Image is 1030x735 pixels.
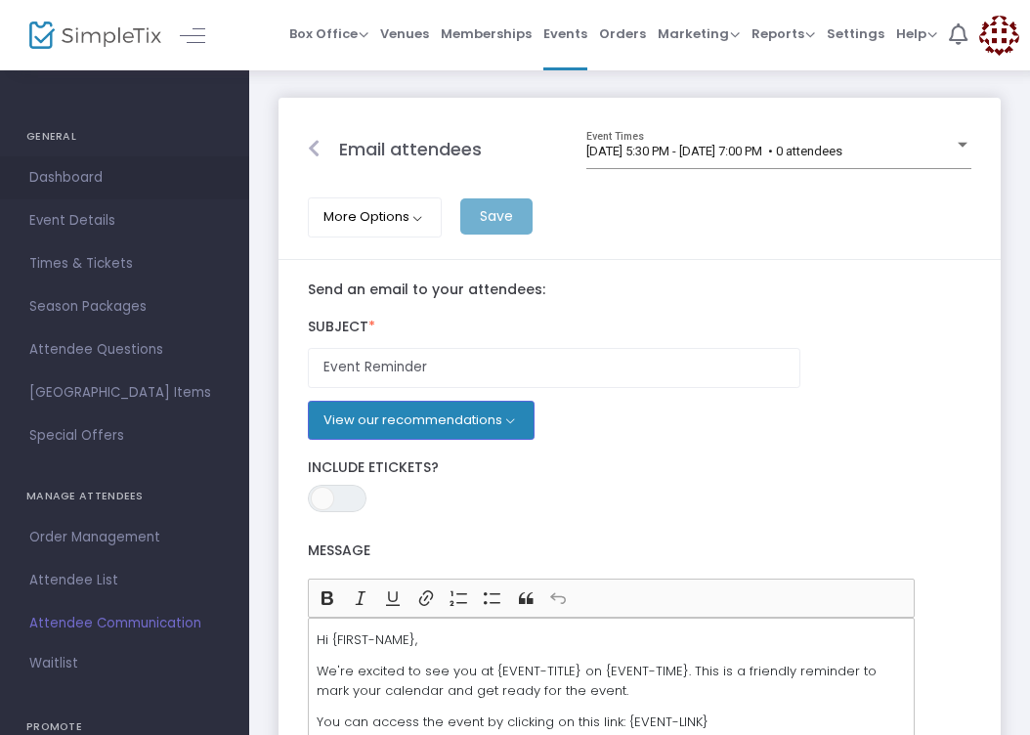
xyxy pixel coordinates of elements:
m-panel-title: Email attendees [339,136,482,162]
button: More Options [308,197,442,237]
h4: MANAGE ATTENDEES [26,477,223,516]
span: Marketing [658,24,740,43]
span: Attendee Questions [29,337,220,363]
p: You can access the event by clicking on this link: {EVENT-LINK} [317,713,906,732]
span: Season Packages [29,294,220,320]
span: [GEOGRAPHIC_DATA] Items [29,380,220,406]
span: Settings [827,9,884,59]
input: Enter Subject [308,348,800,388]
span: Times & Tickets [29,251,220,277]
span: Waitlist [29,654,78,673]
span: Reports [751,24,815,43]
span: Box Office [289,24,368,43]
label: Message [308,532,915,572]
span: Events [543,9,587,59]
p: Hi {FIRST-NAME}, [317,630,906,650]
label: Include Etickets? [308,459,971,477]
span: Attendee List [29,568,220,593]
div: Editor toolbar [308,579,915,618]
label: Subject [298,308,981,348]
h4: GENERAL [26,117,223,156]
label: Send an email to your attendees: [308,281,971,299]
span: Dashboard [29,165,220,191]
button: View our recommendations [308,401,535,440]
span: Special Offers [29,423,220,449]
span: Venues [380,9,429,59]
span: Attendee Communication [29,611,220,636]
span: Order Management [29,525,220,550]
span: Orders [599,9,646,59]
span: [DATE] 5:30 PM - [DATE] 7:00 PM • 0 attendees [586,144,842,158]
span: Help [896,24,937,43]
span: Memberships [441,9,532,59]
p: We're excited to see you at {EVENT-TITLE} on {EVENT-TIME}. This is a friendly reminder to mark yo... [317,662,906,700]
span: Event Details [29,208,220,234]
